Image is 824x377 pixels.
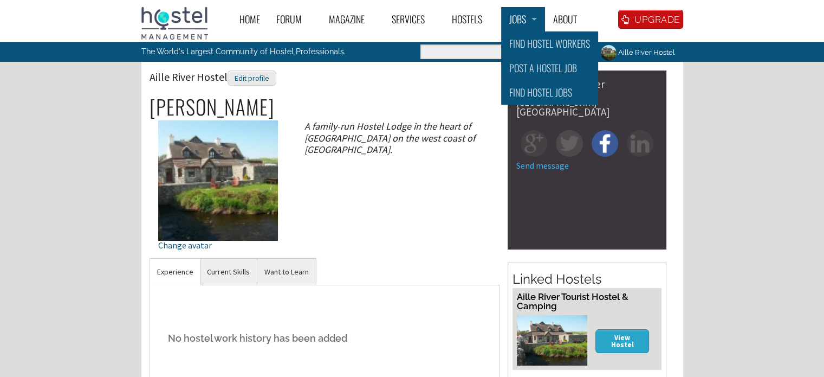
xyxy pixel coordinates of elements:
[517,291,628,311] a: Aille River Tourist Hostel & Camping
[158,241,278,250] div: Change avatar
[141,42,367,61] p: The World's Largest Community of Hostel Professionals.
[501,7,545,31] a: Jobs
[228,70,276,84] a: Edit profile
[501,80,598,105] a: Find Hostel Jobs
[618,10,683,29] a: UPGRADE
[501,56,598,80] a: Post a Hostel Job
[158,322,491,355] h5: No hostel work history has been added
[516,160,569,171] a: Send message
[150,95,500,118] h2: [PERSON_NAME]
[595,329,650,353] a: View Hostel
[599,43,618,62] img: Aille River Hostel's picture
[545,7,596,31] a: About
[592,130,618,157] img: fb-square.png
[384,7,444,31] a: Services
[228,71,276,86] div: Edit profile
[420,44,585,59] input: Enter the terms you wish to search for.
[593,42,682,63] a: Aille River Hostel
[141,7,208,40] img: Hostel Management Home
[516,107,658,117] div: [GEOGRAPHIC_DATA]
[231,7,268,31] a: Home
[501,31,598,56] a: Find Hostel Workers
[521,130,547,157] img: gp-square.png
[268,7,321,31] a: Forum
[556,130,582,157] img: tw-square.png
[150,70,276,84] span: Aille River Hostel
[295,120,499,156] div: A family-run Hostel Lodge in the heart of [GEOGRAPHIC_DATA] on the west coast of [GEOGRAPHIC_DATA].
[257,259,316,285] a: Want to Learn
[321,7,384,31] a: Magazine
[444,7,501,31] a: Hostels
[150,259,200,285] a: Experience
[158,120,278,240] img: Aille River Hostel's picture
[158,174,278,250] a: Change avatar
[627,130,653,157] img: in-square.png
[200,259,257,285] a: Current Skills
[512,270,661,289] h2: Linked Hostels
